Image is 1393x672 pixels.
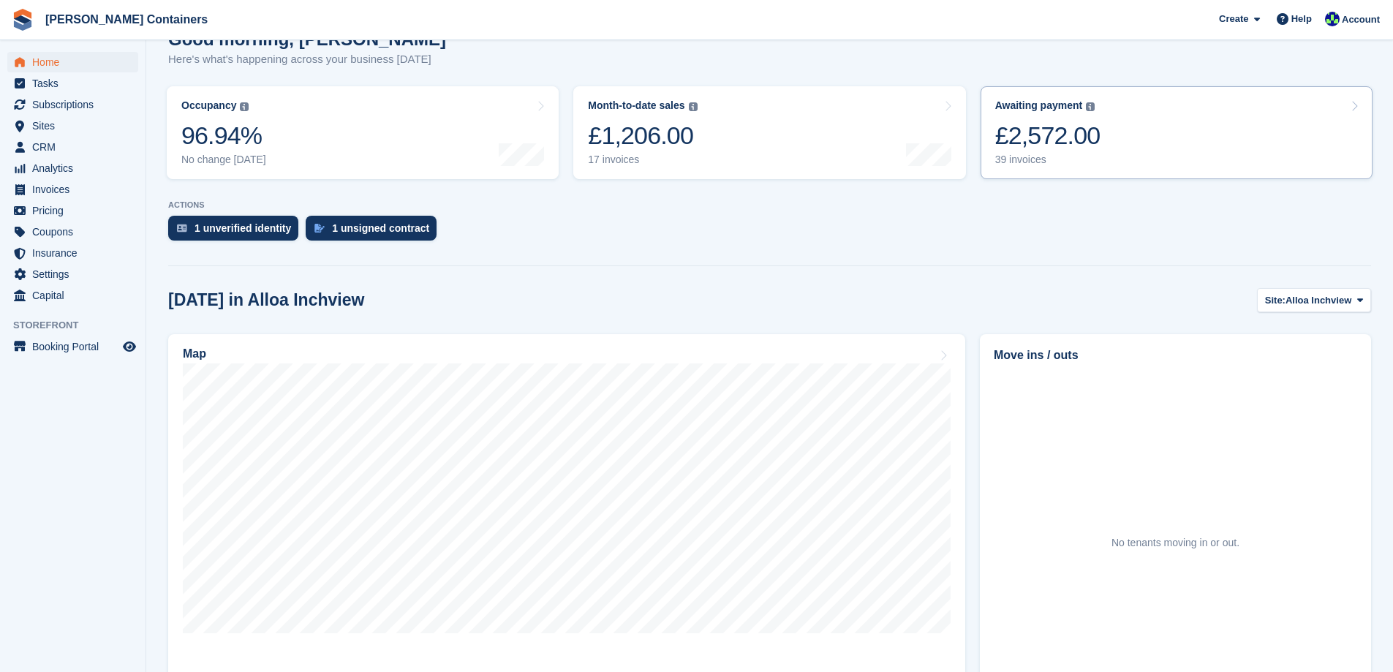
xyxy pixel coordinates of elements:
a: menu [7,179,138,200]
img: contract_signature_icon-13c848040528278c33f63329250d36e43548de30e8caae1d1a13099fd9432cc5.svg [314,224,325,233]
div: Occupancy [181,99,236,112]
h2: Move ins / outs [994,347,1357,364]
a: menu [7,73,138,94]
a: 1 unsigned contract [306,216,444,248]
a: Preview store [121,338,138,355]
span: Capital [32,285,120,306]
img: icon-info-grey-7440780725fd019a000dd9b08b2336e03edf1995a4989e88bcd33f0948082b44.svg [1086,102,1095,111]
div: 1 unsigned contract [332,222,429,234]
span: Storefront [13,318,146,333]
div: £2,572.00 [995,121,1101,151]
img: stora-icon-8386f47178a22dfd0bd8f6a31ec36ba5ce8667c1dd55bd0f319d3a0aa187defe.svg [12,9,34,31]
div: 1 unverified identity [195,222,291,234]
span: Help [1291,12,1312,26]
span: Subscriptions [32,94,120,115]
a: menu [7,137,138,157]
span: Alloa Inchview [1286,293,1351,308]
div: No tenants moving in or out. [1111,535,1239,551]
span: Account [1342,12,1380,27]
span: Settings [32,264,120,284]
span: CRM [32,137,120,157]
span: Pricing [32,200,120,221]
span: Booking Portal [32,336,120,357]
span: Insurance [32,243,120,263]
span: Sites [32,116,120,136]
a: menu [7,200,138,221]
img: Audra Whitelaw [1325,12,1340,26]
img: verify_identity-adf6edd0f0f0b5bbfe63781bf79b02c33cf7c696d77639b501bdc392416b5a36.svg [177,224,187,233]
p: ACTIONS [168,200,1371,210]
span: Invoices [32,179,120,200]
a: menu [7,158,138,178]
div: No change [DATE] [181,154,266,166]
p: Here's what's happening across your business [DATE] [168,51,446,68]
img: icon-info-grey-7440780725fd019a000dd9b08b2336e03edf1995a4989e88bcd33f0948082b44.svg [240,102,249,111]
a: menu [7,264,138,284]
a: [PERSON_NAME] Containers [39,7,214,31]
div: 96.94% [181,121,266,151]
a: menu [7,243,138,263]
a: menu [7,222,138,242]
div: Awaiting payment [995,99,1083,112]
a: menu [7,285,138,306]
a: Month-to-date sales £1,206.00 17 invoices [573,86,965,179]
a: menu [7,52,138,72]
button: Site: Alloa Inchview [1257,288,1371,312]
span: Analytics [32,158,120,178]
a: menu [7,116,138,136]
span: Site: [1265,293,1286,308]
a: Awaiting payment £2,572.00 39 invoices [981,86,1373,179]
h2: Map [183,347,206,360]
h2: [DATE] in Alloa Inchview [168,290,364,310]
span: Tasks [32,73,120,94]
span: Create [1219,12,1248,26]
span: Coupons [32,222,120,242]
div: £1,206.00 [588,121,697,151]
div: Month-to-date sales [588,99,684,112]
div: 39 invoices [995,154,1101,166]
span: Home [32,52,120,72]
div: 17 invoices [588,154,697,166]
a: Occupancy 96.94% No change [DATE] [167,86,559,179]
a: menu [7,336,138,357]
a: 1 unverified identity [168,216,306,248]
a: menu [7,94,138,115]
img: icon-info-grey-7440780725fd019a000dd9b08b2336e03edf1995a4989e88bcd33f0948082b44.svg [689,102,698,111]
